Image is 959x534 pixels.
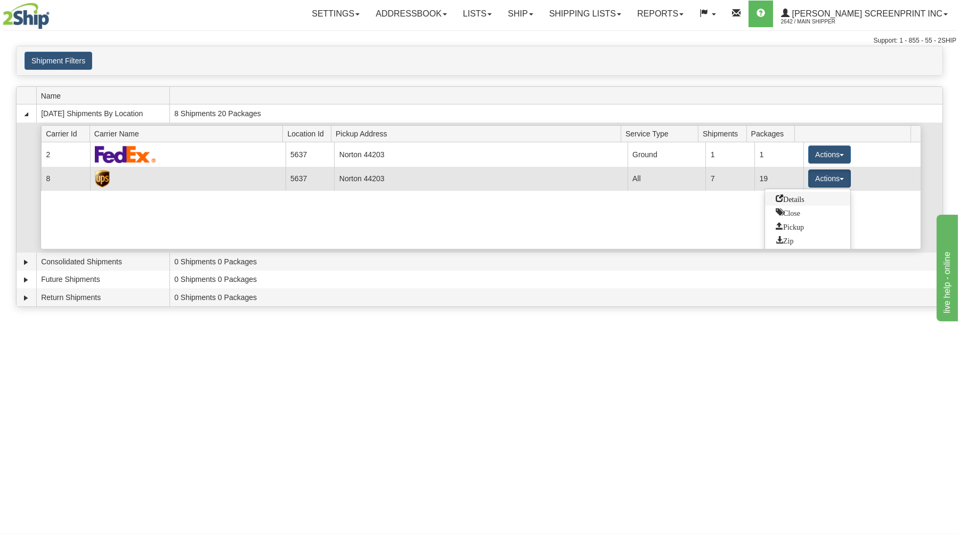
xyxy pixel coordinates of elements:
button: Actions [808,145,851,164]
img: UPS [95,170,110,188]
span: Carrier Name [94,125,283,142]
iframe: chat widget [934,213,958,321]
span: [PERSON_NAME] Screenprint Inc [790,9,942,18]
td: 1 [705,142,754,166]
a: Shipping lists [541,1,629,27]
td: Consolidated Shipments [36,253,169,271]
a: Ship [500,1,541,27]
a: Settings [304,1,368,27]
a: Reports [629,1,692,27]
button: Actions [808,169,851,188]
a: Print or Download All Shipping Documents in one file [765,247,850,261]
div: live help - online [8,6,99,19]
td: Norton 44203 [334,167,627,191]
td: 1 [754,142,803,166]
td: 7 [705,167,754,191]
td: 5637 [286,167,335,191]
td: 5637 [286,142,335,166]
span: Packages [751,125,795,142]
a: Addressbook [368,1,455,27]
td: 8 Shipments 20 Packages [169,104,942,123]
a: Request a carrier pickup [765,220,850,233]
td: 0 Shipments 0 Packages [169,253,942,271]
td: 2 [41,142,90,166]
a: Go to Details view [765,192,850,206]
button: Shipment Filters [25,52,92,70]
td: All [628,167,706,191]
a: Expand [21,293,31,303]
a: Collapse [21,109,31,119]
a: [PERSON_NAME] Screenprint Inc 2642 / Main Shipper [773,1,956,27]
span: Service Type [625,125,698,142]
a: Close this group [765,206,850,220]
span: Carrier Id [46,125,90,142]
span: Close [776,208,800,216]
td: [DATE] Shipments By Location [36,104,169,123]
a: Expand [21,274,31,285]
span: Pickup [776,222,804,230]
span: Location Id [287,125,331,142]
span: Name [41,87,169,104]
td: Ground [628,142,706,166]
td: Future Shipments [36,271,169,289]
td: Norton 44203 [334,142,627,166]
div: Support: 1 - 855 - 55 - 2SHIP [3,36,956,45]
a: Expand [21,257,31,268]
td: 19 [754,167,803,191]
td: 0 Shipments 0 Packages [169,271,942,289]
td: 0 Shipments 0 Packages [169,288,942,306]
span: Zip [776,236,793,244]
a: Zip and Download All Shipping Documents [765,233,850,247]
td: Return Shipments [36,288,169,306]
span: 2642 / Main Shipper [781,17,861,27]
a: Lists [455,1,500,27]
span: Details [776,195,804,202]
img: logo2642.jpg [3,3,50,29]
td: 8 [41,167,90,191]
span: Shipments [703,125,746,142]
span: Pickup Address [336,125,621,142]
img: FedEx Express® [95,145,156,163]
